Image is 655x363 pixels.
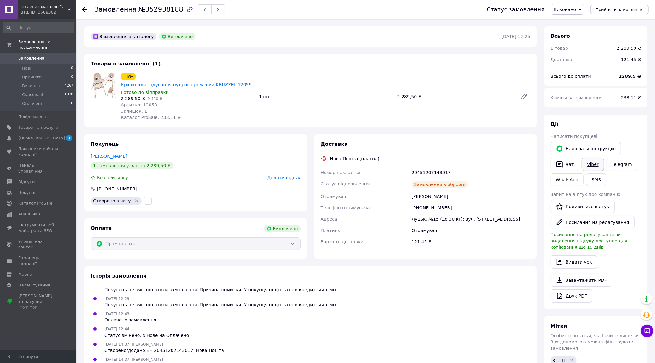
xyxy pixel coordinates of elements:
[551,158,579,171] button: Чат
[410,225,532,236] div: Отримувач
[590,5,649,14] button: Прийняти замовлення
[582,158,604,171] a: Viber
[551,173,584,186] a: WhatsApp
[91,61,161,67] span: Товари в замовленні (1)
[121,109,147,114] span: Залишок: 1
[551,216,635,229] button: Посилання на редагування
[18,293,58,310] span: [PERSON_NAME] та рахунки
[91,73,116,98] img: Крісло для годування пудрово-рожевий KRUZZEL 12059
[551,232,627,250] span: Посилання на редагування чи видалення відгуку доступне для копіювання ще 10 днів
[104,347,224,354] div: Створено/додано ЕН 20451207143017, Нова Пошта
[71,65,73,71] span: 0
[93,198,131,203] span: Створено з чату
[321,205,370,210] span: Телефон отримувача
[551,200,615,213] a: Подивитися відгук
[22,92,43,98] span: Скасовані
[551,192,620,197] span: Запит на відгук про компанію
[551,57,572,62] span: Доставка
[410,167,532,178] div: 20451207143017
[554,7,576,12] span: Виконано
[18,162,58,174] span: Панель управління
[321,217,337,222] span: Адреса
[551,142,621,155] button: Надіслати інструкцію
[159,33,195,40] div: Виплачено
[18,179,35,185] span: Відгуки
[104,286,338,293] div: Покупець не зміг оплатити замовлення. Причина помилки: У покупця недостатній кредитний ліміт.
[104,357,163,362] span: [DATE] 14:37, [PERSON_NAME]
[94,6,137,13] span: Замовлення
[18,211,40,217] span: Аналітика
[18,282,50,288] span: Налаштування
[18,255,58,266] span: Гаманець компанії
[65,92,73,98] span: 1378
[91,141,119,147] span: Покупець
[121,90,169,95] span: Готово до відправки
[321,239,364,244] span: Вартість доставки
[329,156,381,162] div: Нова Пошта (платна)
[518,90,530,103] a: Редагувати
[321,181,370,186] span: Статус відправлення
[551,121,558,127] span: Дії
[551,274,612,287] a: Завантажити PDF
[104,332,189,338] div: Статус змінено: з Нове на Оплачено
[3,22,74,33] input: Пошук
[22,74,42,80] span: Прийняті
[148,97,162,101] span: 2 410 ₴
[264,225,301,232] div: Виплачено
[96,186,138,192] div: [PHONE_NUMBER]
[551,33,570,39] span: Всього
[65,83,73,89] span: 4267
[104,312,129,316] span: [DATE] 12:43
[104,327,129,331] span: [DATE] 12:44
[18,55,44,61] span: Замовлення
[395,92,515,101] div: 2 289,50 ₴
[18,125,58,130] span: Товари та послуги
[121,82,252,87] a: Крісло для годування пудрово-рожевий KRUZZEL 12059
[501,34,530,39] time: [DATE] 12:25
[257,92,395,101] div: 1 шт.
[321,170,361,175] span: Номер накладної
[18,114,49,120] span: Повідомлення
[410,202,532,213] div: [PHONE_NUMBER]
[551,289,592,303] a: Друк PDF
[551,134,597,139] span: Написати покупцеві
[20,9,76,15] div: Ваш ID: 3668302
[91,273,147,279] span: Історія замовлення
[617,53,645,66] div: 121.45 ₴
[321,141,348,147] span: Доставка
[91,33,156,40] div: Замовлення з каталогу
[586,173,606,186] button: SMS
[410,213,532,225] div: Луцьк, №15 (до 30 кг): вул. [STREET_ADDRESS]
[267,175,300,180] span: Додати відгук
[619,74,641,79] b: 2289.5 ₴
[66,135,72,141] span: 1
[569,358,574,363] svg: Видалити мітку
[621,95,641,100] span: 238.11 ₴
[18,190,35,196] span: Покупці
[22,83,42,89] span: Виконані
[551,46,568,51] span: 1 товар
[551,95,603,100] span: Комісія за замовлення
[22,65,31,71] span: Нові
[18,239,58,250] span: Управління сайтом
[18,146,58,157] span: Показники роботи компанії
[596,7,644,12] span: Прийняти замовлення
[321,194,346,199] span: Отримувач
[617,45,641,51] div: 2 289,50 ₴
[71,101,73,106] span: 0
[321,228,341,233] span: Платник
[18,272,34,277] span: Маркет
[553,358,566,363] span: є ТТН
[410,236,532,247] div: 121.45 ₴
[104,302,338,308] div: Покупець не зміг оплатити замовлення. Причина помилки: У покупця недостатній кредитний ліміт.
[412,181,468,188] div: Замовлення в обробці
[487,6,545,13] div: Статус замовлення
[18,304,58,310] div: Prom топ
[410,191,532,202] div: [PERSON_NAME]
[607,158,637,171] a: Telegram
[91,162,173,169] div: 1 замовлення у вас на 2 289,50 ₴
[551,255,597,269] button: Видати чек
[18,201,52,206] span: Каталог ProSale
[104,297,129,301] span: [DATE] 12:29
[18,222,58,234] span: Інструменти веб-майстра та SEO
